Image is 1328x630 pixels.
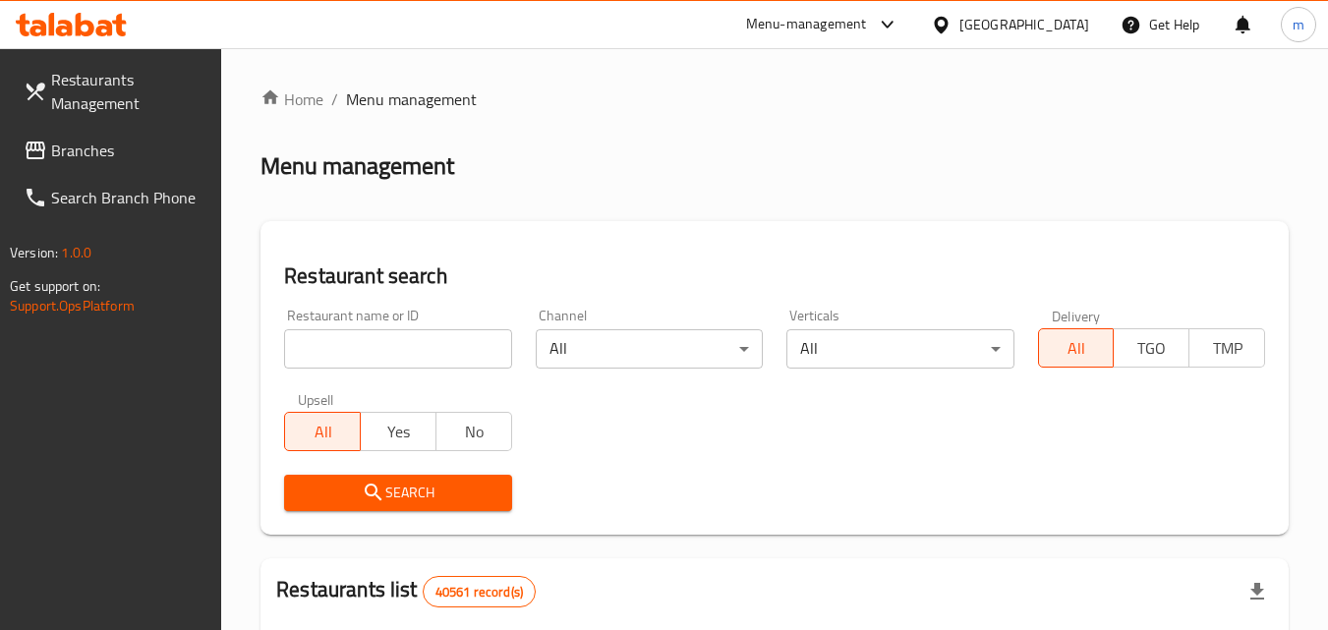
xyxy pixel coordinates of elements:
div: All [786,329,1013,369]
span: All [293,418,353,446]
label: Delivery [1052,309,1101,322]
h2: Restaurant search [284,261,1265,291]
div: Total records count [423,576,536,607]
span: Get support on: [10,273,100,299]
span: Yes [369,418,429,446]
a: Branches [8,127,222,174]
button: All [1038,328,1115,368]
span: 1.0.0 [61,240,91,265]
span: All [1047,334,1107,363]
div: Export file [1234,568,1281,615]
a: Home [260,87,323,111]
span: m [1293,14,1304,35]
span: Search [300,481,495,505]
label: Upsell [298,392,334,406]
span: Menu management [346,87,477,111]
span: Branches [51,139,206,162]
a: Search Branch Phone [8,174,222,221]
span: 40561 record(s) [424,583,535,601]
div: All [536,329,763,369]
button: TGO [1113,328,1189,368]
nav: breadcrumb [260,87,1289,111]
a: Restaurants Management [8,56,222,127]
a: Support.OpsPlatform [10,293,135,318]
input: Search for restaurant name or ID.. [284,329,511,369]
span: TGO [1122,334,1182,363]
span: Restaurants Management [51,68,206,115]
span: No [444,418,504,446]
h2: Menu management [260,150,454,182]
span: TMP [1197,334,1257,363]
button: No [435,412,512,451]
div: Menu-management [746,13,867,36]
div: [GEOGRAPHIC_DATA] [959,14,1089,35]
button: TMP [1188,328,1265,368]
button: Search [284,475,511,511]
span: Version: [10,240,58,265]
h2: Restaurants list [276,575,536,607]
li: / [331,87,338,111]
button: Yes [360,412,436,451]
span: Search Branch Phone [51,186,206,209]
button: All [284,412,361,451]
